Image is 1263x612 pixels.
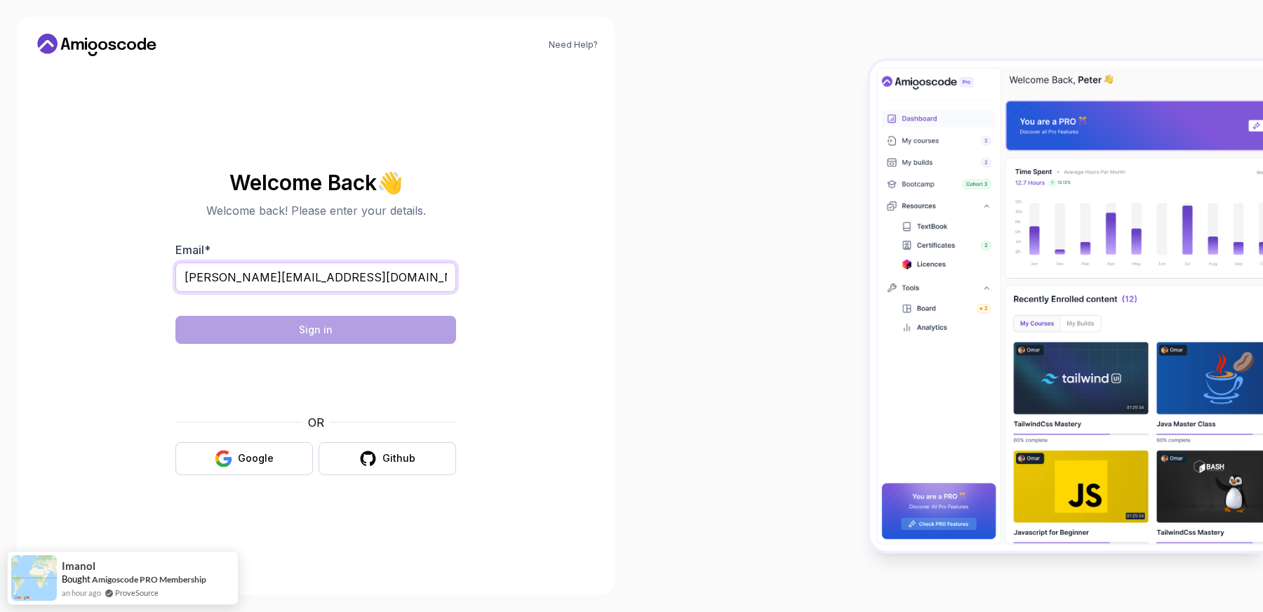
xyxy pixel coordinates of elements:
span: 👋 [377,171,403,194]
button: Github [319,442,456,475]
button: Google [175,442,313,475]
div: Sign in [299,323,333,337]
div: Github [382,451,415,465]
a: ProveSource [115,587,159,599]
label: Email * [175,243,210,257]
p: OR [308,414,324,431]
a: Need Help? [549,39,598,51]
p: Welcome back! Please enter your details. [175,202,456,219]
span: Bought [62,573,91,585]
span: an hour ago [62,587,101,599]
img: provesource social proof notification image [11,555,57,601]
a: Amigoscode PRO Membership [92,574,206,585]
span: Imanol [62,560,95,572]
button: Sign in [175,316,456,344]
div: Google [238,451,274,465]
img: Amigoscode Dashboard [870,61,1263,551]
iframe: Widget containing checkbox for hCaptcha security challenge [210,352,422,406]
input: Enter your email [175,262,456,292]
a: Home link [34,34,160,56]
h2: Welcome Back [175,171,456,194]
